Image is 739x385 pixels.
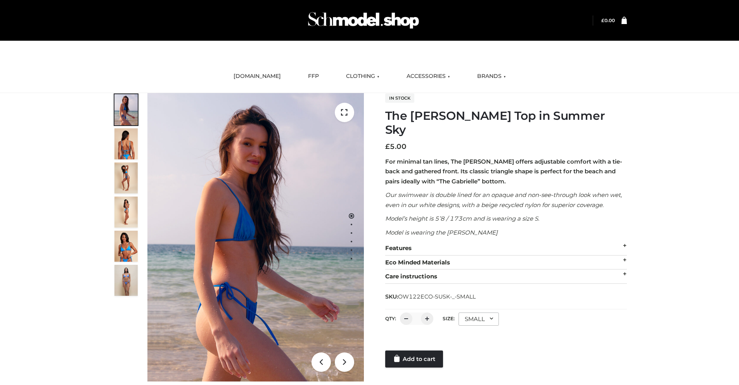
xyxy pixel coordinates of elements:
[601,17,604,23] span: £
[601,17,615,23] a: £0.00
[385,215,539,222] em: Model’s height is 5’8 / 173cm and is wearing a size S.
[401,68,456,85] a: ACCESSORIES
[459,312,499,326] div: SMALL
[385,350,443,368] a: Add to cart
[471,68,512,85] a: BRANDS
[302,68,325,85] a: FFP
[443,316,455,321] label: Size:
[385,109,627,137] h1: The [PERSON_NAME] Top in Summer Sky
[385,229,498,236] em: Model is wearing the [PERSON_NAME]
[305,5,422,36] img: Schmodel Admin 964
[228,68,287,85] a: [DOMAIN_NAME]
[385,316,396,321] label: QTY:
[114,94,138,125] img: 1.Alex-top_SS-1_4464b1e7-c2c9-4e4b-a62c-58381cd673c0-1.jpg
[340,68,385,85] a: CLOTHING
[114,128,138,159] img: 5.Alex-top_CN-1-1_1-1.jpg
[385,292,476,301] span: SKU:
[114,265,138,296] img: SSVC.jpg
[385,241,627,256] div: Features
[601,17,615,23] bdi: 0.00
[385,269,627,284] div: Care instructions
[398,293,476,300] span: OW122ECO-SUSK-_-SMALL
[385,256,627,270] div: Eco Minded Materials
[114,162,138,193] img: 4.Alex-top_CN-1-1-2.jpg
[114,197,138,228] img: 3.Alex-top_CN-1-1-2.jpg
[385,142,407,151] bdi: 5.00
[385,93,414,103] span: In stock
[385,142,390,151] span: £
[385,191,622,209] em: Our swimwear is double lined for an opaque and non-see-through look when wet, even in our white d...
[385,158,622,185] strong: For minimal tan lines, The [PERSON_NAME] offers adjustable comfort with a tie-back and gathered f...
[114,231,138,262] img: 2.Alex-top_CN-1-1-2.jpg
[147,93,364,382] img: 1.Alex-top_SS-1_4464b1e7-c2c9-4e4b-a62c-58381cd673c0 (1)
